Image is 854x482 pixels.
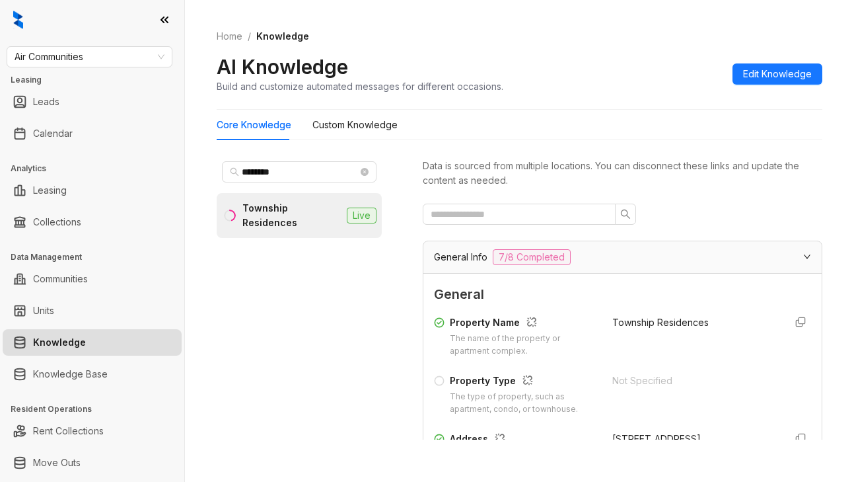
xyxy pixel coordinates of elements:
span: Knowledge [256,30,309,42]
div: Build and customize automated messages for different occasions. [217,79,503,93]
li: Leasing [3,177,182,204]
a: Rent Collections [33,418,104,444]
button: Edit Knowledge [732,63,822,85]
span: search [230,167,239,177]
a: Move Outs [33,450,81,476]
li: Rent Collections [3,418,182,444]
li: / [248,29,251,44]
a: Knowledge Base [33,361,108,387]
a: Collections [33,209,81,235]
a: Communities [33,266,88,292]
li: Collections [3,209,182,235]
span: Live [347,208,376,223]
span: General Info [434,250,487,264]
span: close-circle [361,168,369,176]
span: 7/8 Completed [493,249,571,265]
a: Calendar [33,120,73,147]
div: Property Name [450,315,596,333]
div: Not Specified [612,374,775,388]
li: Units [3,298,182,324]
span: search [620,209,631,220]
span: Edit Knowledge [743,67,812,81]
div: Custom Knowledge [312,118,398,132]
li: Communities [3,266,182,292]
div: The name of the property or apartment complex. [450,333,596,358]
li: Move Outs [3,450,182,476]
a: Home [214,29,245,44]
div: Core Knowledge [217,118,291,132]
li: Knowledge [3,329,182,356]
span: Township Residences [612,317,709,328]
div: Township Residences [242,201,341,230]
li: Knowledge Base [3,361,182,387]
a: Leasing [33,177,67,204]
div: Property Type [450,374,596,391]
h3: Analytics [11,163,184,175]
span: General [434,284,811,305]
a: Knowledge [33,329,86,356]
div: Address [450,432,596,449]
div: The type of property, such as apartment, condo, or townhouse. [450,391,596,416]
h3: Resident Operations [11,403,184,415]
div: Data is sourced from multiple locations. You can disconnect these links and update the content as... [423,159,822,188]
span: expanded [803,253,811,261]
div: [STREET_ADDRESS][PERSON_NAME] [612,432,775,461]
h2: AI Knowledge [217,54,348,79]
li: Calendar [3,120,182,147]
h3: Data Management [11,251,184,263]
img: logo [13,11,23,29]
a: Leads [33,89,59,115]
li: Leads [3,89,182,115]
h3: Leasing [11,74,184,86]
span: Air Communities [15,47,164,67]
a: Units [33,298,54,324]
div: General Info7/8 Completed [423,241,822,273]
